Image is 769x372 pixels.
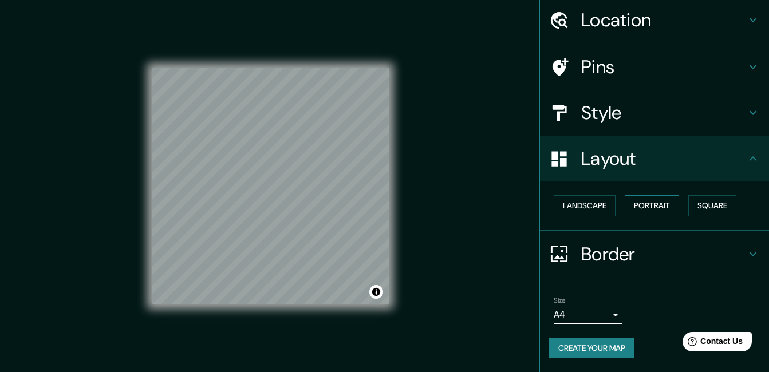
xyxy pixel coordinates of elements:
h4: Style [581,101,746,124]
label: Size [554,295,566,305]
div: Border [540,231,769,277]
button: Portrait [625,195,679,216]
div: A4 [554,306,622,324]
iframe: Help widget launcher [667,327,756,359]
button: Create your map [549,338,634,359]
h4: Layout [581,147,746,170]
canvas: Map [152,68,389,304]
button: Landscape [554,195,616,216]
button: Square [688,195,736,216]
h4: Location [581,9,746,31]
div: Style [540,90,769,136]
h4: Border [581,243,746,266]
button: Toggle attribution [369,285,383,299]
h4: Pins [581,56,746,78]
div: Pins [540,44,769,90]
div: Layout [540,136,769,181]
